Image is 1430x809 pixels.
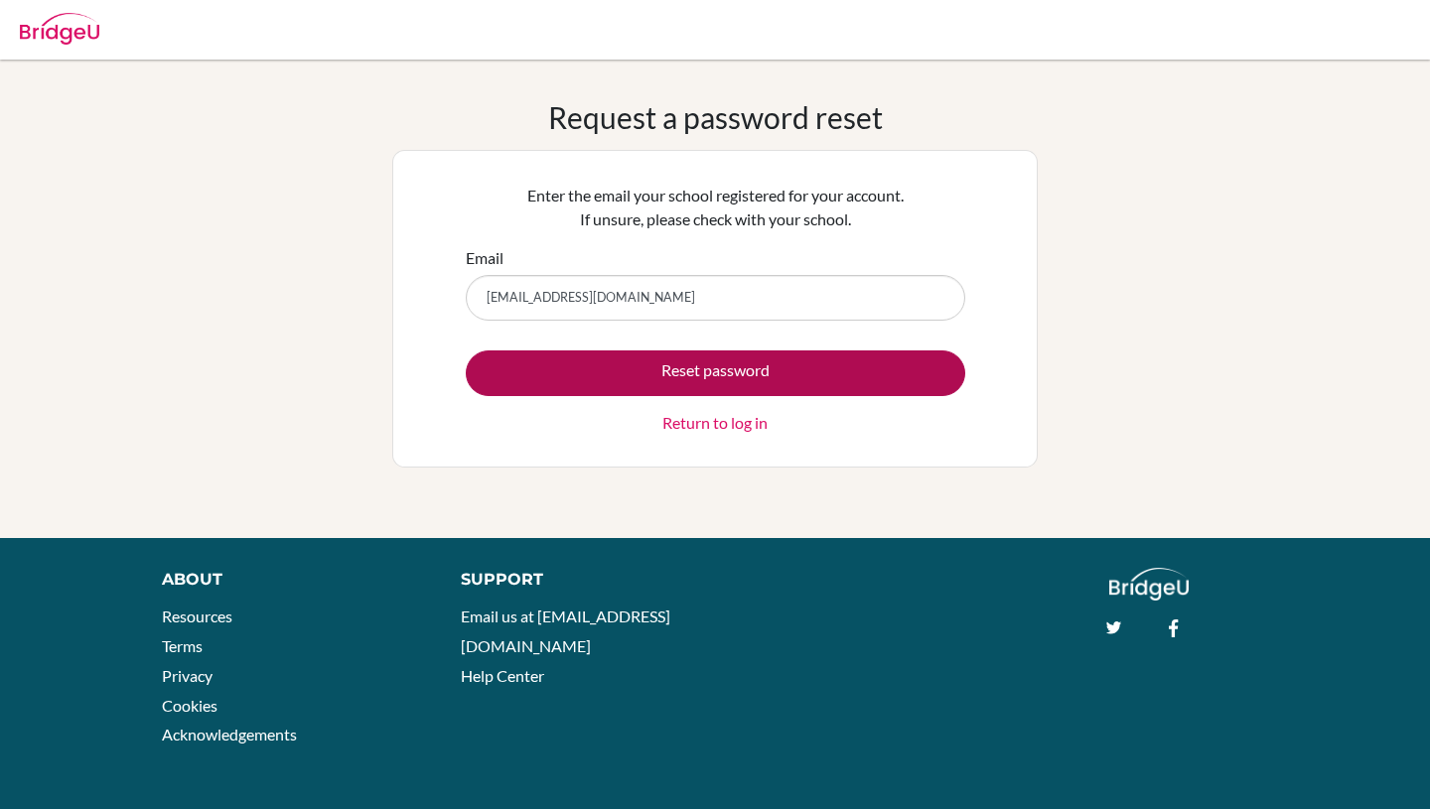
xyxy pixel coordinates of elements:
[162,725,297,743] a: Acknowledgements
[466,350,965,396] button: Reset password
[162,636,203,655] a: Terms
[20,13,99,45] img: Bridge-U
[162,607,232,625] a: Resources
[466,246,503,270] label: Email
[162,568,416,592] div: About
[461,607,670,655] a: Email us at [EMAIL_ADDRESS][DOMAIN_NAME]
[461,568,695,592] div: Support
[662,411,768,435] a: Return to log in
[548,99,883,135] h1: Request a password reset
[461,666,544,685] a: Help Center
[162,666,213,685] a: Privacy
[162,696,217,715] a: Cookies
[466,184,965,231] p: Enter the email your school registered for your account. If unsure, please check with your school.
[1109,568,1190,601] img: logo_white@2x-f4f0deed5e89b7ecb1c2cc34c3e3d731f90f0f143d5ea2071677605dd97b5244.png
